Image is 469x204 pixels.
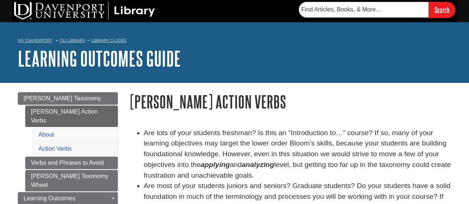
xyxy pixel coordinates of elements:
[25,170,118,191] a: [PERSON_NAME] Taxonomy Wheel
[201,161,230,168] strong: applying
[129,92,452,111] h1: [PERSON_NAME] Action Verbs
[18,92,118,105] a: [PERSON_NAME] Taxonomy
[18,37,52,44] a: My Davenport
[299,2,429,17] input: Find Articles, Books, & More...
[18,47,181,70] a: Learning Outcomes Guide
[18,36,452,47] nav: breadcrumb
[25,106,118,127] a: [PERSON_NAME] Action Verbs
[242,161,274,168] strong: analyzing
[39,146,72,152] a: Action Verbs
[60,38,85,43] a: DU Library
[14,2,155,20] img: DU Library
[25,157,118,169] a: Verbs and Phrases to Avoid
[24,95,101,101] span: [PERSON_NAME] Taxonomy
[39,131,54,138] a: About
[144,128,452,181] li: Are lots of your students freshman? Is this an “Introduction to…” course? If so, many of your lea...
[24,195,76,201] span: Learning Outcomes
[91,38,126,43] a: Library Guides
[299,2,455,18] form: Searches DU Library's articles, books, and more
[429,2,455,18] input: Search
